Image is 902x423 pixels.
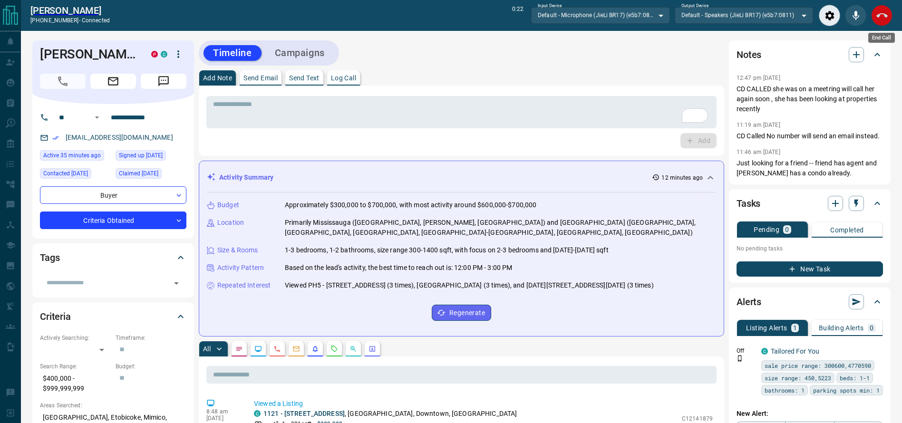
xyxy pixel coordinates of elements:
[675,7,813,23] div: Default - Speakers (JieLi BR17) (e5b7:0811)
[263,409,517,419] p: , [GEOGRAPHIC_DATA], Downtown, [GEOGRAPHIC_DATA]
[43,151,101,160] span: Active 35 minutes ago
[819,5,840,26] div: Audio Settings
[737,294,761,309] h2: Alerts
[813,385,880,395] span: parking spots min: 1
[141,74,186,89] span: Message
[785,226,789,233] p: 0
[737,47,761,62] h2: Notes
[369,345,376,353] svg: Agent Actions
[840,373,870,383] span: beds: 1-1
[235,345,243,353] svg: Notes
[737,158,883,178] p: Just looking for a friend -- friend has agent and [PERSON_NAME] has a condo already.
[116,150,186,163] div: Thu Dec 05 2019
[263,410,345,417] a: 1121 - [STREET_ADDRESS]
[746,325,787,331] p: Listing Alerts
[771,347,819,355] a: Tailored For You
[765,385,805,395] span: bathrooms: 1
[737,290,883,313] div: Alerts
[737,84,883,114] p: CD CALLED she was on a meetring will call her again soon , she has been looking at properties rec...
[219,173,273,183] p: Activity Summary
[40,362,111,371] p: Search Range:
[40,401,186,410] p: Areas Searched:
[285,218,716,238] p: Primarily Mississauga ([GEOGRAPHIC_DATA], [PERSON_NAME], [GEOGRAPHIC_DATA]) and [GEOGRAPHIC_DATA]...
[737,192,883,215] div: Tasks
[432,305,491,321] button: Regenerate
[161,51,167,58] div: condos.ca
[292,345,300,353] svg: Emails
[90,74,136,89] span: Email
[213,100,710,125] textarea: To enrich screen reader interactions, please activate Accessibility in Grammarly extension settings
[116,334,186,342] p: Timeframe:
[265,45,334,61] button: Campaigns
[681,3,708,9] label: Output Device
[845,5,866,26] div: Mute
[538,3,562,9] label: Input Device
[206,408,240,415] p: 8:48 am
[285,200,536,210] p: Approximately $300,000 to $700,000, with most activity around $600,000-$700,000
[349,345,357,353] svg: Opportunities
[82,17,110,24] span: connected
[91,112,103,123] button: Open
[737,122,780,128] p: 11:19 am [DATE]
[40,305,186,328] div: Criteria
[765,361,871,370] span: sale price range: 300600,4770590
[203,346,211,352] p: All
[40,371,111,396] p: $400,000 - $999,999,999
[870,325,873,331] p: 0
[819,325,864,331] p: Building Alerts
[737,196,760,211] h2: Tasks
[40,211,186,229] div: Criteria Obtained
[40,168,111,182] div: Tue Feb 04 2025
[254,399,713,409] p: Viewed a Listing
[40,246,186,269] div: Tags
[765,373,831,383] span: size range: 450,5223
[217,200,239,210] p: Budget
[737,131,883,141] p: CD Called No number will send an email instead.
[217,218,244,228] p: Location
[737,241,883,256] p: No pending tasks
[217,245,258,255] p: Size & Rooms
[116,362,186,371] p: Budget:
[289,75,320,81] p: Send Text
[830,227,864,233] p: Completed
[737,75,780,81] p: 12:47 pm [DATE]
[207,169,716,186] div: Activity Summary12 minutes ago
[40,250,59,265] h2: Tags
[754,226,779,233] p: Pending
[737,149,780,155] p: 11:46 am [DATE]
[661,173,703,182] p: 12 minutes ago
[737,409,883,419] p: New Alert:
[311,345,319,353] svg: Listing Alerts
[285,263,512,273] p: Based on the lead's activity, the best time to reach out is: 12:00 PM - 3:00 PM
[30,5,110,16] a: [PERSON_NAME]
[737,355,743,362] svg: Push Notification Only
[206,415,240,422] p: [DATE]
[116,168,186,182] div: Mon Feb 03 2025
[285,280,654,290] p: Viewed PH5 - [STREET_ADDRESS] (3 times), [GEOGRAPHIC_DATA] (3 times), and [DATE][STREET_ADDRESS][...
[273,345,281,353] svg: Calls
[512,5,524,26] p: 0:22
[119,151,163,160] span: Signed up [DATE]
[331,75,356,81] p: Log Call
[285,245,609,255] p: 1-3 bedrooms, 1-2 bathrooms, size range 300-1400 sqft, with focus on 2-3 bedrooms and [DATE]-[DAT...
[66,134,173,141] a: [EMAIL_ADDRESS][DOMAIN_NAME]
[737,261,883,277] button: New Task
[737,43,883,66] div: Notes
[217,280,271,290] p: Repeated Interest
[119,169,158,178] span: Claimed [DATE]
[203,75,232,81] p: Add Note
[40,186,186,204] div: Buyer
[204,45,262,61] button: Timeline
[217,263,264,273] p: Activity Pattern
[30,16,110,25] p: [PHONE_NUMBER] -
[40,47,137,62] h1: [PERSON_NAME]
[682,414,713,423] p: C12141879
[737,346,756,355] p: Off
[871,5,892,26] div: End Call
[40,74,86,89] span: Call
[793,325,797,331] p: 1
[151,51,158,58] div: property.ca
[40,150,111,163] div: Tue Sep 16 2025
[531,7,669,23] div: Default - Microphone (JieLi BR17) (e5b7:0811)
